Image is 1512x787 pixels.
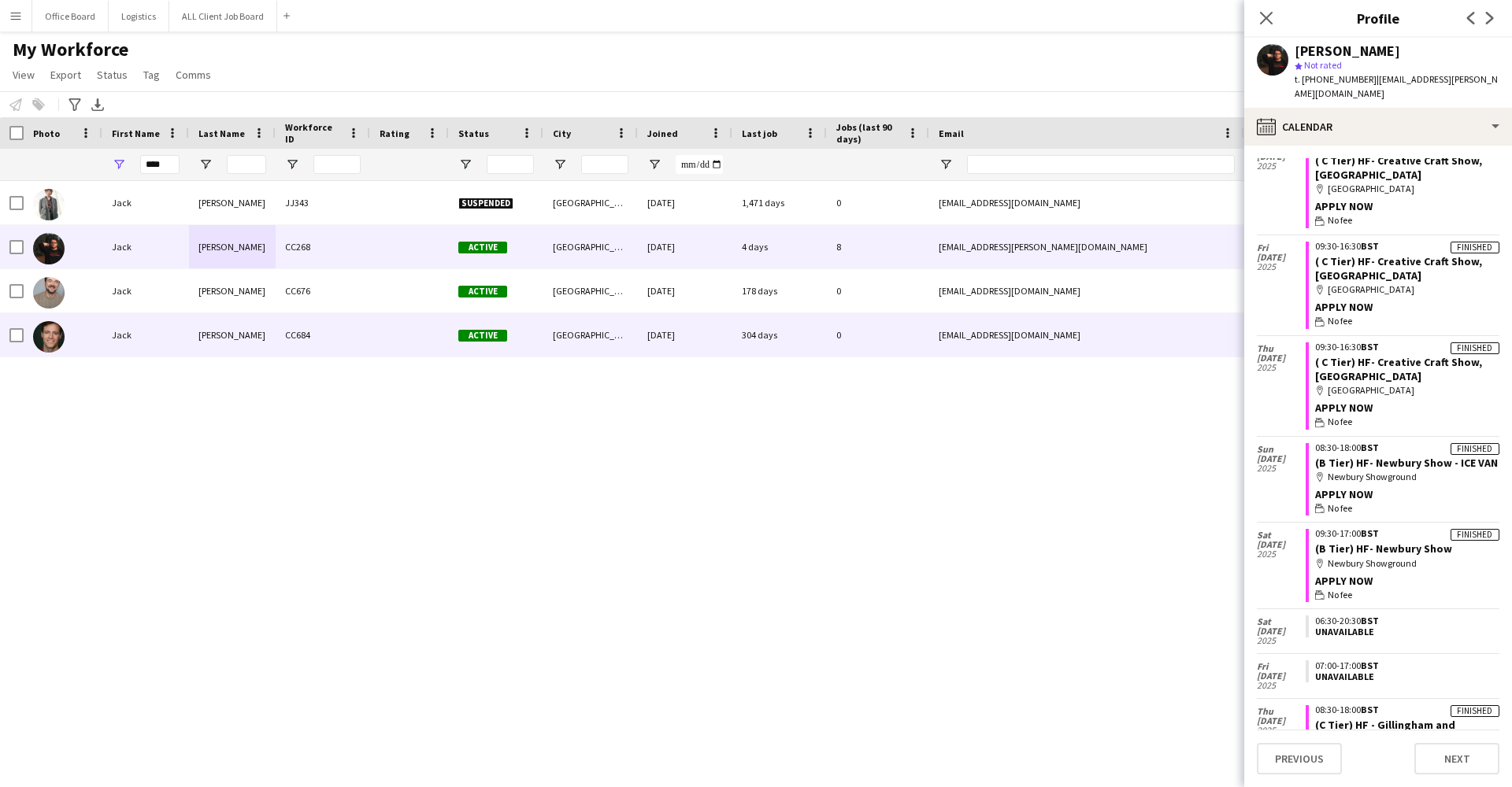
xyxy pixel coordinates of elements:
[458,157,472,172] button: Open Filter Menu
[313,155,361,174] input: Workforce ID Filter Input
[1315,242,1499,251] div: 09:30-16:30
[1257,707,1306,716] span: Thu
[112,157,126,172] button: Open Filter Menu
[458,242,507,253] span: Active
[1315,556,1499,571] div: Newbury Showground
[1451,529,1499,541] div: Finished
[458,286,507,297] span: Active
[1306,615,1499,637] app-crew-unavailable-period: 06:30-20:30
[276,225,370,268] div: CC268
[97,68,128,82] span: Status
[143,68,160,82] span: Tag
[1257,530,1306,540] span: Sat
[33,277,65,309] img: Jack Simpson
[581,155,628,174] input: City Filter Input
[929,181,1244,224] div: [EMAIL_ADDRESS][DOMAIN_NAME]
[1361,240,1379,252] span: BST
[44,65,87,85] a: Export
[198,157,213,172] button: Open Filter Menu
[91,65,134,85] a: Status
[732,269,827,312] div: 178 days
[1315,342,1499,352] div: 09:30-16:30
[102,313,189,357] div: Jack
[285,121,342,145] span: Workforce ID
[176,68,211,82] span: Comms
[742,127,777,139] span: Last job
[1361,704,1379,715] span: BST
[1361,341,1379,353] span: BST
[189,225,276,268] div: [PERSON_NAME]
[638,313,732,357] div: [DATE]
[827,181,929,224] div: 0
[189,313,276,357] div: [PERSON_NAME]
[1257,617,1306,626] span: Sat
[1315,254,1482,283] a: ( C Tier) HF- Creative Craft Show, [GEOGRAPHIC_DATA]
[732,313,827,357] div: 304 days
[1315,487,1499,501] div: APPLY NOW
[827,313,929,357] div: 0
[1257,681,1306,690] span: 2025
[1328,213,1352,227] span: No fee
[88,95,107,114] app-action-btn: Export XLSX
[1257,353,1306,363] span: [DATE]
[1315,283,1499,297] div: [GEOGRAPHIC_DATA]
[929,269,1244,312] div: [EMAIL_ADDRESS][DOMAIN_NAME]
[1315,199,1499,213] div: APPLY NOW
[380,127,409,139] span: Rating
[1257,344,1306,353] span: Thu
[169,1,277,31] button: ALL Client Job Board
[13,38,128,61] span: My Workforce
[1315,401,1499,415] div: APPLY NOW
[1328,415,1352,429] span: No fee
[1257,743,1342,774] button: Previous
[32,1,109,31] button: Office Board
[1295,73,1377,85] span: t. [PHONE_NUMBER]
[732,225,827,268] div: 4 days
[929,225,1244,268] div: [EMAIL_ADDRESS][PERSON_NAME][DOMAIN_NAME]
[676,155,723,174] input: Joined Filter Input
[1295,73,1498,99] span: | [EMAIL_ADDRESS][PERSON_NAME][DOMAIN_NAME]
[1315,182,1499,196] div: [GEOGRAPHIC_DATA]
[929,313,1244,357] div: [EMAIL_ADDRESS][DOMAIN_NAME]
[1304,59,1342,71] span: Not rated
[1451,242,1499,253] div: Finished
[33,127,60,139] span: Photo
[1328,314,1352,328] span: No fee
[553,127,571,139] span: City
[1315,671,1493,682] div: Unavailable
[1257,716,1306,726] span: [DATE]
[1244,8,1512,28] h3: Profile
[1451,342,1499,354] div: Finished
[1315,383,1499,397] div: [GEOGRAPHIC_DATA]
[458,198,513,209] span: Suspended
[1451,705,1499,717] div: Finished
[276,181,370,224] div: JJ343
[1315,626,1493,637] div: Unavailable
[50,68,81,82] span: Export
[102,225,189,268] div: Jack
[1315,456,1498,470] a: (B Tier) HF- Newbury Show - ICE VAN
[1257,262,1306,272] span: 2025
[1257,161,1306,171] span: 2025
[1295,44,1400,58] div: [PERSON_NAME]
[189,181,276,224] div: [PERSON_NAME]
[1315,718,1455,746] a: (C Tier) HF - Gillingham and Shaftesbury Show
[1257,549,1306,559] span: 2025
[33,321,65,353] img: Jack Whittle
[102,269,189,312] div: Jack
[1315,705,1499,715] div: 08:30-18:00
[827,269,929,312] div: 0
[1315,443,1499,453] div: 08:30-18:00
[1257,636,1306,645] span: 2025
[553,157,567,172] button: Open Filter Menu
[1257,253,1306,262] span: [DATE]
[276,269,370,312] div: CC676
[1257,671,1306,681] span: [DATE]
[1257,454,1306,464] span: [DATE]
[543,269,638,312] div: [GEOGRAPHIC_DATA]
[1414,743,1499,774] button: Next
[1257,540,1306,549] span: [DATE]
[1451,443,1499,455] div: Finished
[1257,626,1306,636] span: [DATE]
[1315,355,1482,383] a: ( C Tier) HF- Creative Craft Show, [GEOGRAPHIC_DATA]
